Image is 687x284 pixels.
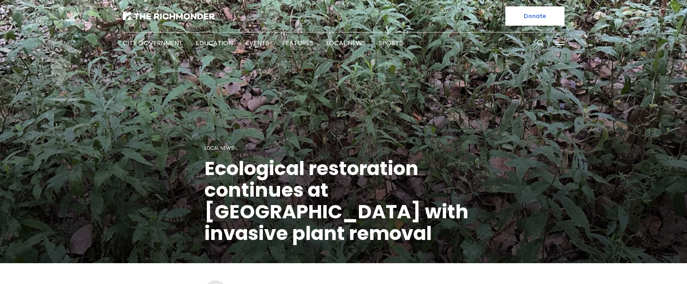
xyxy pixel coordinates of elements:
[326,38,366,48] a: Local News
[505,6,565,26] a: Donate
[282,38,313,48] a: Features
[204,145,234,151] a: Local News
[204,158,483,244] h1: Ecological restoration continues at [GEOGRAPHIC_DATA] with invasive plant removal
[196,38,233,48] a: Education
[535,37,547,49] button: Search this site
[123,38,183,48] a: City Government
[246,38,269,48] a: Events
[123,12,215,20] img: The Richmonder
[379,38,403,48] a: Sports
